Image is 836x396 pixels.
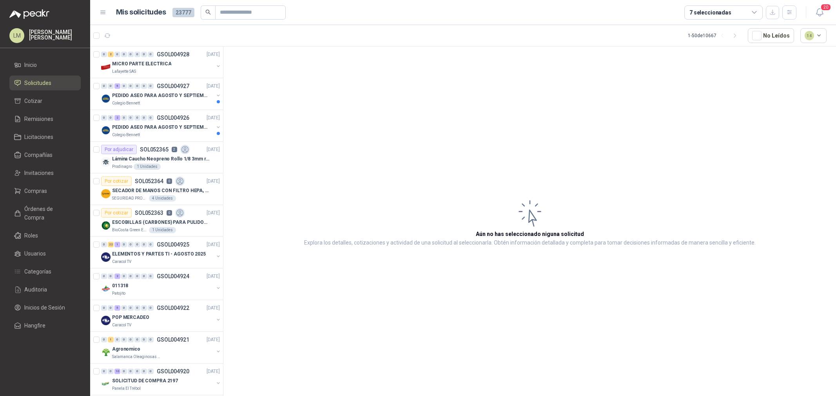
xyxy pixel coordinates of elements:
span: Remisiones [24,115,53,123]
span: Licitaciones [24,133,53,141]
span: 20 [820,4,831,11]
img: Company Logo [101,316,111,325]
div: 7 seleccionadas [689,8,731,17]
p: Patojito [112,290,125,297]
img: Company Logo [101,252,111,262]
p: SECADOR DE MANOS CON FILTRO HEPA, SECADO RAPIDO [112,187,210,194]
div: 0 [101,337,107,342]
p: Salamanca Oleaginosas SAS [112,354,161,360]
p: PEDIDO ASEO PARA AGOSTO Y SEPTIEMBRE [112,124,210,131]
div: 0 [101,115,107,121]
img: Company Logo [101,347,111,357]
p: Colegio Bennett [112,132,140,138]
div: 0 [134,52,140,57]
p: [DATE] [207,209,220,217]
div: 0 [128,274,134,279]
div: 0 [121,274,127,279]
div: 0 [108,305,114,311]
p: 011318 [112,282,128,290]
span: Compras [24,187,47,195]
div: 0 [141,337,147,342]
div: 0 [148,83,154,89]
a: 0 22 1 0 0 0 0 0 GSOL004925[DATE] Company LogoELEMENTOS Y PARTES TI - AGOSTO 2025Caracol TV [101,240,221,265]
p: ELEMENTOS Y PARTES TI - AGOSTO 2025 [112,250,206,258]
div: 0 [101,274,107,279]
a: Compañías [9,148,81,162]
div: 0 [108,274,114,279]
span: Compañías [24,151,53,159]
p: POP MERCADEO [112,314,149,321]
p: GSOL004927 [157,83,189,89]
span: Cotizar [24,97,42,105]
p: 0 [167,178,172,184]
p: [DATE] [207,146,220,153]
div: 4 Unidades [149,195,176,202]
div: 0 [148,242,154,247]
p: 2 [172,147,177,152]
p: [DATE] [207,273,220,280]
div: 0 [141,115,147,121]
div: 0 [134,369,140,374]
button: 14 [800,28,827,43]
p: [DATE] [207,336,220,344]
img: Company Logo [101,94,111,103]
p: SOL052363 [135,210,163,216]
span: Usuarios [24,249,46,258]
div: 5 [114,305,120,311]
p: BioCosta Green Energy S.A.S [112,227,147,233]
a: 0 0 2 0 0 0 0 0 GSOL004924[DATE] Company Logo011318Patojito [101,272,221,297]
div: 0 [148,337,154,342]
div: 0 [121,83,127,89]
img: Company Logo [101,157,111,167]
div: 0 [121,369,127,374]
div: 0 [114,52,120,57]
div: 0 [108,369,114,374]
div: 0 [114,337,120,342]
div: 0 [121,305,127,311]
div: Por cotizar [101,208,132,218]
p: Prodinagro [112,164,132,170]
div: 0 [101,242,107,247]
span: Solicitudes [24,79,51,87]
p: MICRO PARTE ELECTRICA [112,60,171,68]
div: 0 [134,115,140,121]
a: Invitaciones [9,166,81,180]
a: Por cotizarSOL0523640[DATE] Company LogoSECADOR DE MANOS CON FILTRO HEPA, SECADO RAPIDOSEGURIDAD ... [90,173,223,205]
a: 0 1 0 0 0 0 0 0 GSOL004921[DATE] Company LogoAgronomicoSalamanca Oleaginosas SAS [101,335,221,360]
img: Company Logo [101,221,111,230]
div: 10 [114,369,120,374]
a: Roles [9,228,81,243]
a: Usuarios [9,246,81,261]
p: Lafayette SAS [112,68,136,75]
div: 2 [114,274,120,279]
a: 0 0 10 0 0 0 0 0 GSOL004920[DATE] Company LogoSOLICITUD DE COMPRA 2197Panela El Trébol [101,367,221,392]
div: 5 [114,83,120,89]
p: GSOL004921 [157,337,189,342]
div: 0 [134,242,140,247]
span: search [205,9,211,15]
h1: Mis solicitudes [116,7,166,18]
a: Categorías [9,264,81,279]
div: 0 [134,83,140,89]
div: 0 [108,115,114,121]
div: 0 [141,369,147,374]
div: 0 [148,115,154,121]
div: 1 Unidades [149,227,176,233]
p: Explora los detalles, cotizaciones y actividad de una solicitud al seleccionarla. Obtén informaci... [304,238,756,248]
p: [DATE] [207,51,220,58]
img: Company Logo [101,62,111,72]
div: 0 [134,305,140,311]
a: Auditoria [9,282,81,297]
a: 0 0 5 0 0 0 0 0 GSOL004927[DATE] Company LogoPEDIDO ASEO PARA AGOSTO Y SEPTIEMBRE 2Colegio Bennett [101,81,221,106]
a: Inicio [9,58,81,72]
p: [DATE] [207,241,220,248]
span: Inicios de Sesión [24,303,65,312]
div: 0 [141,305,147,311]
p: [DATE] [207,368,220,375]
p: GSOL004926 [157,115,189,121]
img: Company Logo [101,189,111,198]
div: 0 [141,83,147,89]
a: Licitaciones [9,130,81,144]
p: Caracol TV [112,322,131,328]
div: 0 [101,83,107,89]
